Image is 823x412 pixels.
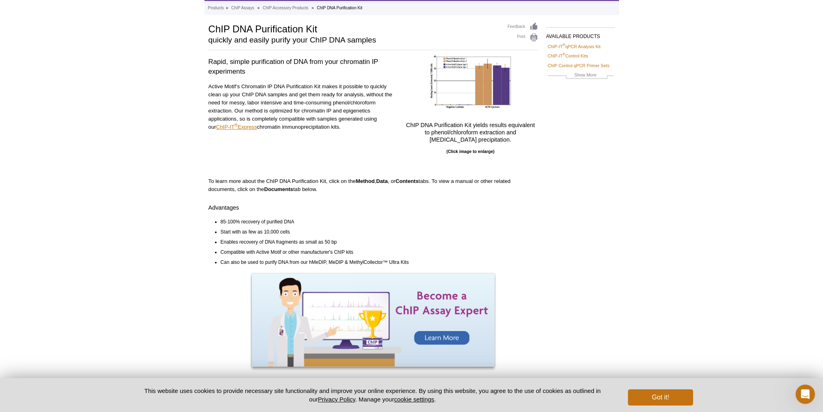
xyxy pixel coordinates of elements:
sup: ® [234,122,238,127]
a: ChIP-IT®qPCR Analysis Kit [548,43,601,50]
li: » [257,6,260,10]
a: ChIP Assays [231,4,254,12]
li: Enables recovery of DNA fragments as small as 50 bp [221,236,531,246]
a: Show More [548,71,613,81]
a: ChIP-IT®Control Kits [548,52,588,59]
button: Got it! [628,389,693,406]
strong: Contents [396,178,419,184]
a: Feedback [508,22,538,31]
h1: ChIP DNA Purification Kit [208,22,500,34]
li: » [226,6,228,10]
li: » [311,6,314,10]
h4: ChIP DNA Purification Kit yields results equivalent to phenol/chloroform extraction and [MEDICAL_... [403,119,538,143]
li: Compatible with Active Motif or other manufacturer's ChIP kits [221,246,531,256]
sup: ® [563,53,566,57]
strong: Method [356,178,375,184]
img: qPCR on ChIP DNA purified with the Chromatin IP DNA Purification Kit [430,55,511,108]
h4: Advantages [208,202,538,211]
iframe: Intercom live chat [795,384,815,404]
h3: Rapid, simple purification of DNA from your chromatin IP experiments [208,57,397,76]
a: ChIP Control qPCR Primer Sets [548,62,610,69]
sup: ® [563,43,566,47]
b: (Click image to enlarge) [447,149,495,154]
img: Become a ChIP Assay Expert [252,274,495,367]
h2: AVAILABLE PRODUCTS [546,27,615,42]
li: Can also be used to purify DNA from our hMeDIP, MeDIP & MethylCollector™ Ultra Kits [221,256,531,266]
p: This website uses cookies to provide necessary site functionality and improve your online experie... [130,387,615,404]
a: ChIP Accessory Products [263,4,308,12]
h2: quickly and easily purify your ChIP DNA samples [208,36,500,44]
button: cookie settings [394,396,434,403]
li: 85-100% recovery of purified DNA [221,215,531,226]
p: Active Motif’s Chromatin IP DNA Purification Kit makes it possible to quickly clean up your ChIP ... [208,83,397,131]
li: Start with as few as 10,000 cells [221,226,531,236]
a: Products [208,4,224,12]
a: ChIP-IT®Express [216,124,257,130]
a: Print [508,33,538,42]
li: ChIP DNA Purification Kit [317,6,362,10]
strong: Documents [264,186,293,192]
p: To learn more about the ChIP DNA Purification Kit, click on the , , or tabs. To view a manual or ... [208,177,538,193]
a: Privacy Policy [318,396,355,403]
strong: Data [376,178,388,184]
